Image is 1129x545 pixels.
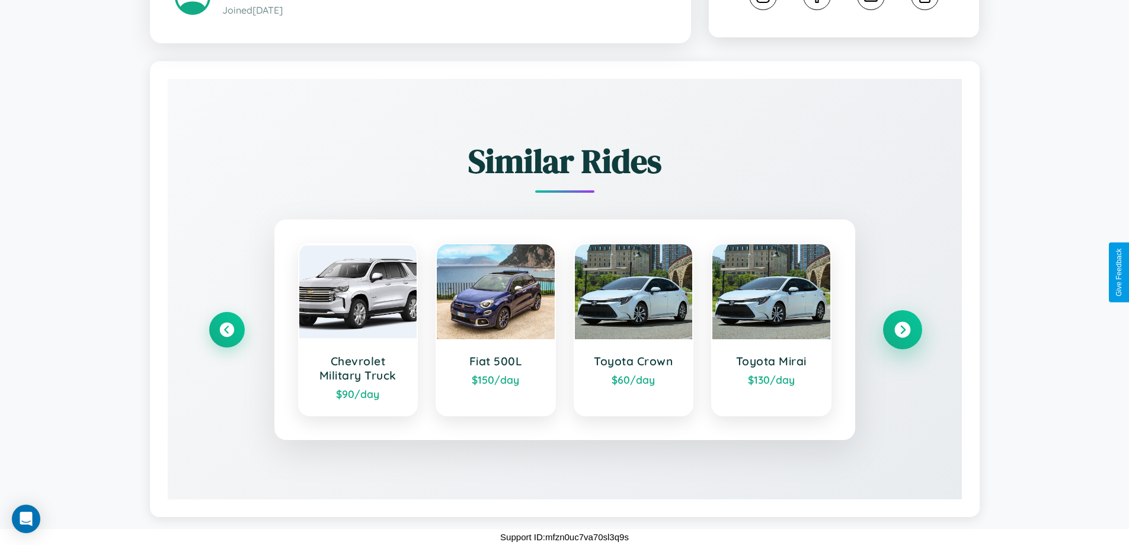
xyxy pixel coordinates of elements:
[222,2,666,19] p: Joined [DATE]
[449,354,543,368] h3: Fiat 500L
[449,373,543,386] div: $ 150 /day
[587,354,681,368] h3: Toyota Crown
[587,373,681,386] div: $ 60 /day
[500,529,629,545] p: Support ID: mfzn0uc7va70sl3q9s
[12,505,40,533] div: Open Intercom Messenger
[711,243,831,416] a: Toyota Mirai$130/day
[436,243,556,416] a: Fiat 500L$150/day
[724,373,818,386] div: $ 130 /day
[311,354,405,383] h3: Chevrolet Military Truck
[298,243,418,416] a: Chevrolet Military Truck$90/day
[311,387,405,400] div: $ 90 /day
[724,354,818,368] h3: Toyota Mirai
[1115,248,1123,297] div: Give Feedback
[209,138,920,184] h2: Similar Rides
[574,243,694,416] a: Toyota Crown$60/day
